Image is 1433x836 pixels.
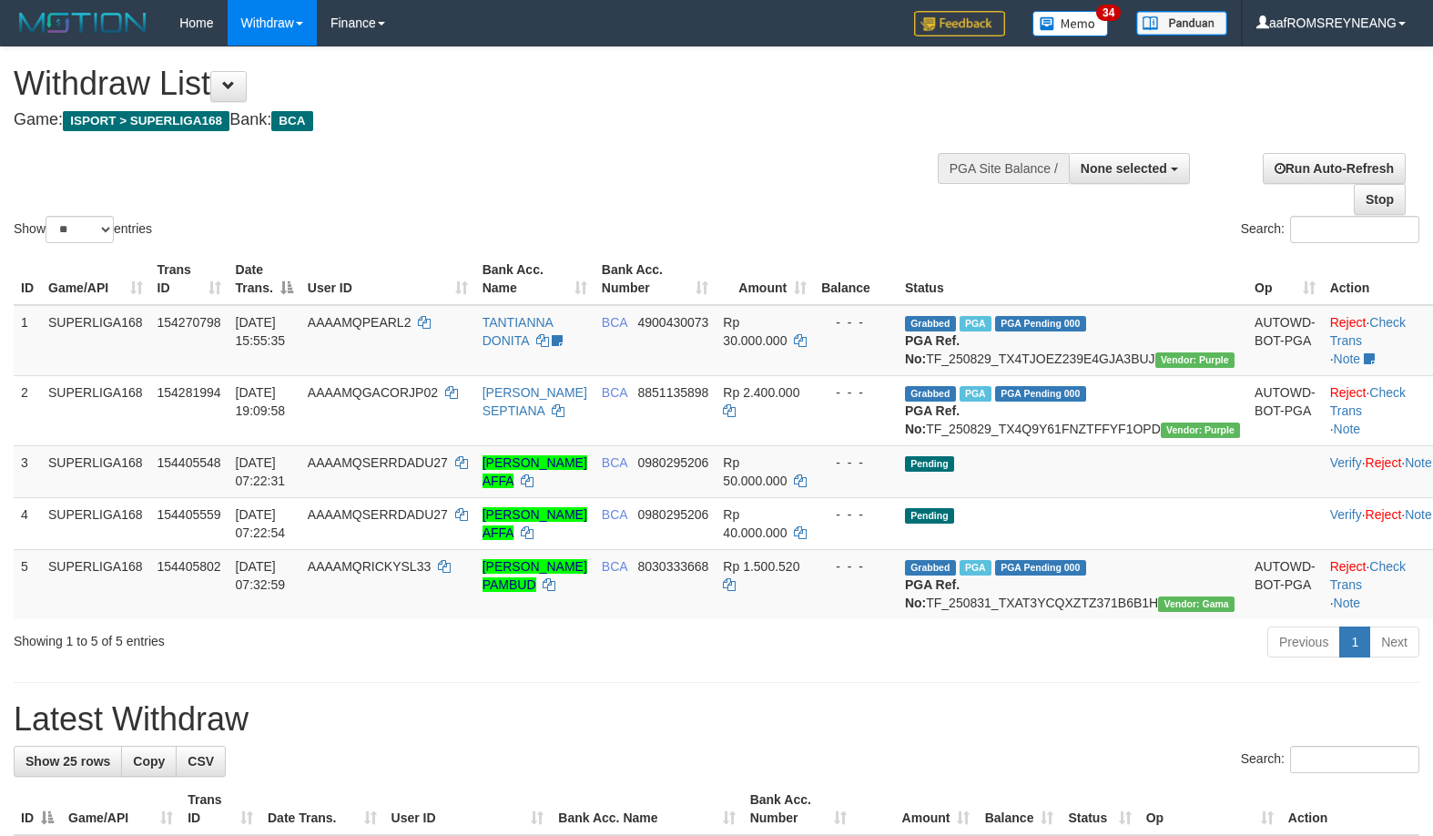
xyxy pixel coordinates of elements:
[977,783,1061,835] th: Balance: activate to sort column ascending
[158,455,221,470] span: 154405548
[898,305,1247,376] td: TF_250829_TX4TJOEZ239E4GJA3BUJ
[551,783,742,835] th: Bank Acc. Name: activate to sort column ascending
[1155,352,1235,368] span: Vendor URL: https://trx4.1velocity.biz
[14,549,41,619] td: 5
[236,559,286,592] span: [DATE] 07:32:59
[158,385,221,400] span: 154281994
[1241,216,1419,243] label: Search:
[14,783,61,835] th: ID: activate to sort column descending
[41,497,150,549] td: SUPERLIGA168
[914,11,1005,36] img: Feedback.jpg
[308,559,431,574] span: AAAAMQRICKYSL33
[1354,184,1406,215] a: Stop
[308,385,438,400] span: AAAAMQGACORJP02
[63,111,229,131] span: ISPORT > SUPERLIGA168
[41,375,150,445] td: SUPERLIGA168
[475,253,595,305] th: Bank Acc. Name: activate to sort column ascending
[1032,11,1109,36] img: Button%20Memo.svg
[1281,783,1419,835] th: Action
[1096,5,1121,21] span: 34
[905,316,956,331] span: Grabbed
[905,508,954,524] span: Pending
[716,253,814,305] th: Amount: activate to sort column ascending
[41,253,150,305] th: Game/API: activate to sort column ascending
[229,253,300,305] th: Date Trans.: activate to sort column descending
[1334,422,1361,436] a: Note
[483,315,554,348] a: TANTIANNA DONITA
[1081,161,1167,176] span: None selected
[176,746,226,777] a: CSV
[1290,216,1419,243] input: Search:
[121,746,177,777] a: Copy
[602,315,627,330] span: BCA
[158,559,221,574] span: 154405802
[1069,153,1190,184] button: None selected
[637,455,708,470] span: Copy 0980295206 to clipboard
[743,783,855,835] th: Bank Acc. Number: activate to sort column ascending
[158,315,221,330] span: 154270798
[938,153,1069,184] div: PGA Site Balance /
[150,253,229,305] th: Trans ID: activate to sort column ascending
[1405,455,1432,470] a: Note
[995,316,1086,331] span: PGA Pending
[483,559,587,592] a: [PERSON_NAME] PAMBUD
[41,305,150,376] td: SUPERLIGA168
[1139,783,1281,835] th: Op: activate to sort column ascending
[821,505,890,524] div: - - -
[821,383,890,402] div: - - -
[595,253,716,305] th: Bank Acc. Number: activate to sort column ascending
[905,577,960,610] b: PGA Ref. No:
[384,783,552,835] th: User ID: activate to sort column ascending
[1158,596,1235,612] span: Vendor URL: https://trx31.1velocity.biz
[1330,559,1406,592] a: Check Trans
[236,385,286,418] span: [DATE] 19:09:58
[1334,352,1361,366] a: Note
[483,455,587,488] a: [PERSON_NAME] AFFA
[602,559,627,574] span: BCA
[1247,549,1323,619] td: AUTOWD-BOT-PGA
[308,455,448,470] span: AAAAMQSERRDADU27
[723,559,799,574] span: Rp 1.500.520
[236,455,286,488] span: [DATE] 07:22:31
[61,783,180,835] th: Game/API: activate to sort column ascending
[1334,596,1361,610] a: Note
[814,253,898,305] th: Balance
[637,385,708,400] span: Copy 8851135898 to clipboard
[41,549,150,619] td: SUPERLIGA168
[905,560,956,576] span: Grabbed
[898,253,1247,305] th: Status
[14,445,41,497] td: 3
[960,386,991,402] span: Marked by aafnonsreyleab
[1330,455,1362,470] a: Verify
[14,216,152,243] label: Show entries
[1290,746,1419,773] input: Search:
[1330,385,1406,418] a: Check Trans
[960,560,991,576] span: Marked by aafandaneth
[14,66,937,102] h1: Withdraw List
[308,315,412,330] span: AAAAMQPEARL2
[14,253,41,305] th: ID
[821,557,890,576] div: - - -
[960,316,991,331] span: Marked by aafmaleo
[1161,423,1240,438] span: Vendor URL: https://trx4.1velocity.biz
[1366,507,1402,522] a: Reject
[300,253,475,305] th: User ID: activate to sort column ascending
[905,333,960,366] b: PGA Ref. No:
[14,497,41,549] td: 4
[14,375,41,445] td: 2
[905,456,954,472] span: Pending
[821,313,890,331] div: - - -
[854,783,977,835] th: Amount: activate to sort column ascending
[637,559,708,574] span: Copy 8030333668 to clipboard
[637,507,708,522] span: Copy 0980295206 to clipboard
[260,783,384,835] th: Date Trans.: activate to sort column ascending
[1241,746,1419,773] label: Search:
[180,783,260,835] th: Trans ID: activate to sort column ascending
[483,385,587,418] a: [PERSON_NAME] SEPTIANA
[602,455,627,470] span: BCA
[821,454,890,472] div: - - -
[1330,315,1367,330] a: Reject
[898,549,1247,619] td: TF_250831_TXAT3YCQXZTZ371B6B1H
[1366,455,1402,470] a: Reject
[14,111,937,129] h4: Game: Bank:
